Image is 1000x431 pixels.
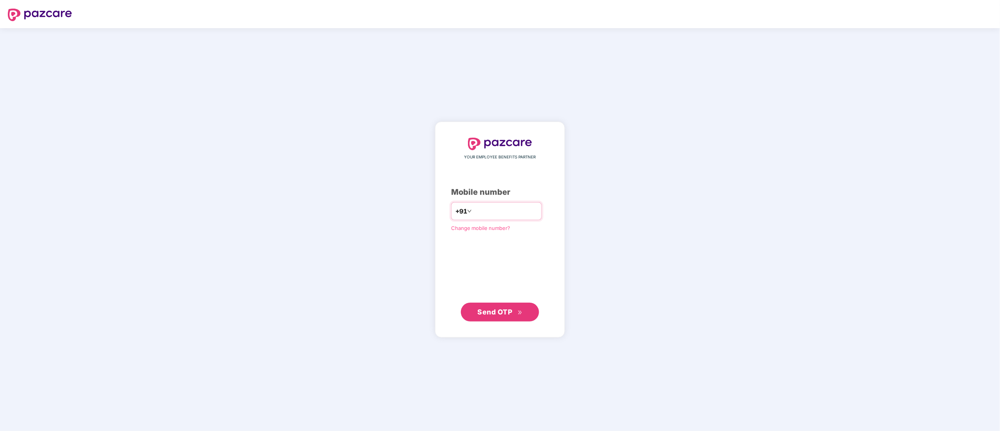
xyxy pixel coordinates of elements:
span: double-right [518,310,523,315]
span: +91 [455,207,467,216]
img: logo [468,138,532,150]
img: logo [8,9,72,21]
span: down [467,209,472,214]
button: Send OTPdouble-right [461,303,539,321]
span: Send OTP [478,308,513,316]
span: YOUR EMPLOYEE BENEFITS PARTNER [464,154,536,160]
a: Change mobile number? [451,225,510,231]
div: Mobile number [451,186,549,198]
